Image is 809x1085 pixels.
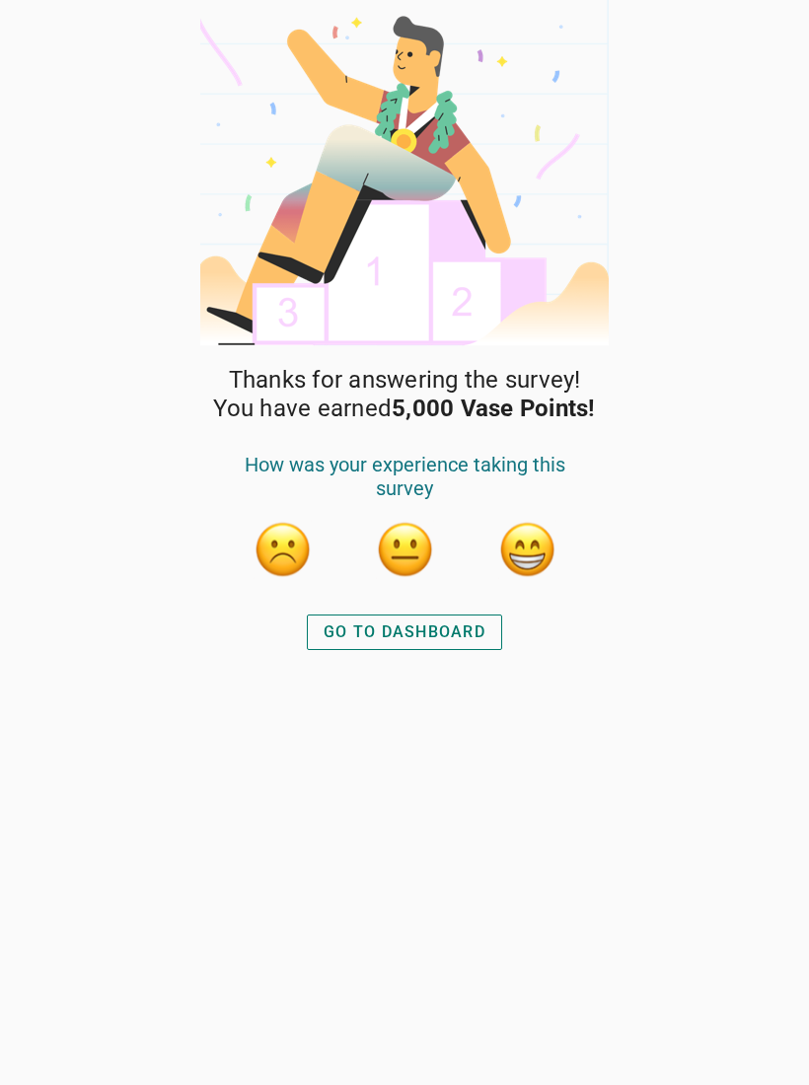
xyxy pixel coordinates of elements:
[307,615,502,650] button: GO TO DASHBOARD
[221,453,588,520] div: How was your experience taking this survey
[229,366,581,395] span: Thanks for answering the survey!
[392,395,596,422] strong: 5,000 Vase Points!
[324,620,485,644] div: GO TO DASHBOARD
[213,395,595,423] span: You have earned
